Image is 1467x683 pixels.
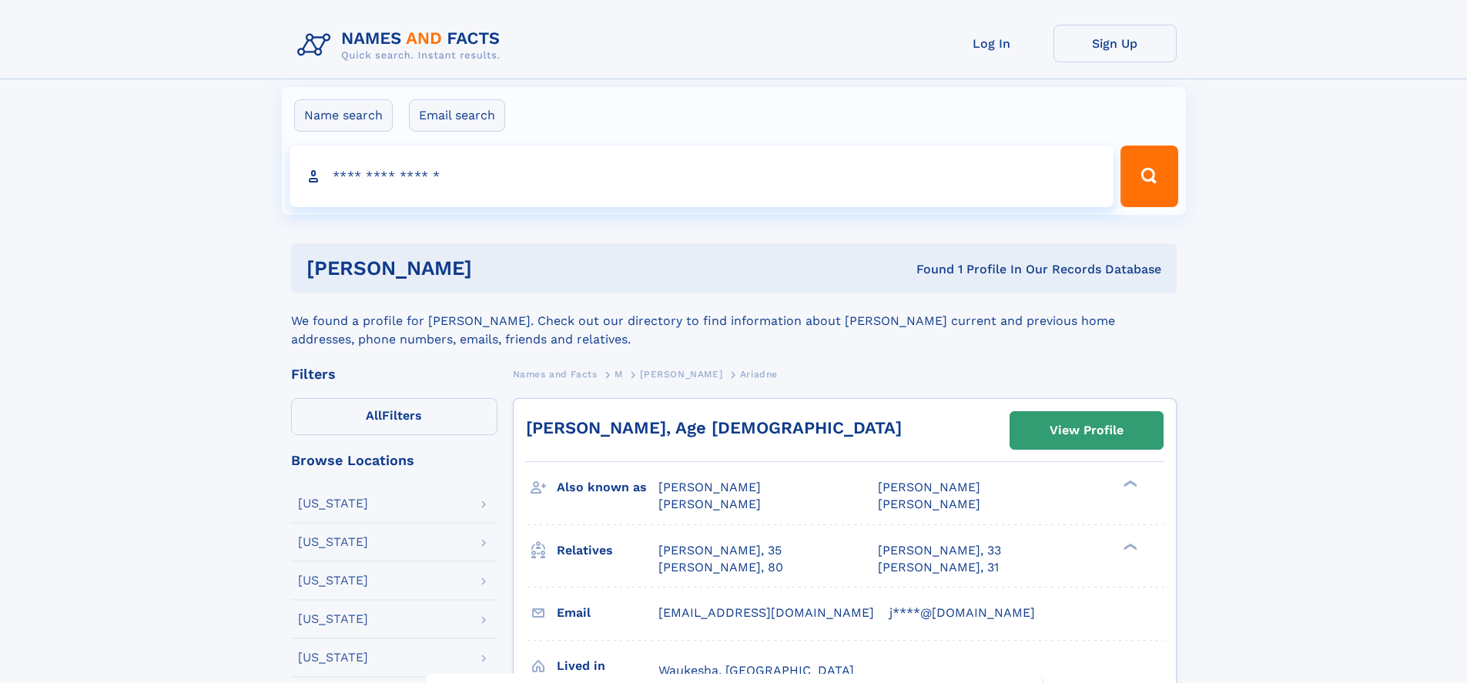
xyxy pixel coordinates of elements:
[526,418,902,437] a: [PERSON_NAME], Age [DEMOGRAPHIC_DATA]
[298,536,368,548] div: [US_STATE]
[294,99,393,132] label: Name search
[658,480,761,494] span: [PERSON_NAME]
[658,497,761,511] span: [PERSON_NAME]
[878,559,999,576] a: [PERSON_NAME], 31
[1010,412,1163,449] a: View Profile
[557,537,658,564] h3: Relatives
[298,651,368,664] div: [US_STATE]
[306,259,695,278] h1: [PERSON_NAME]
[878,480,980,494] span: [PERSON_NAME]
[291,293,1177,349] div: We found a profile for [PERSON_NAME]. Check out our directory to find information about [PERSON_N...
[1120,479,1138,489] div: ❯
[878,542,1001,559] a: [PERSON_NAME], 33
[298,574,368,587] div: [US_STATE]
[513,364,598,383] a: Names and Facts
[615,364,623,383] a: M
[1120,146,1177,207] button: Search Button
[1050,413,1124,448] div: View Profile
[640,369,722,380] span: [PERSON_NAME]
[1053,25,1177,62] a: Sign Up
[409,99,505,132] label: Email search
[298,613,368,625] div: [US_STATE]
[290,146,1114,207] input: search input
[658,663,854,678] span: Waukesha, [GEOGRAPHIC_DATA]
[615,369,623,380] span: M
[658,542,782,559] a: [PERSON_NAME], 35
[366,408,382,423] span: All
[1120,541,1138,551] div: ❯
[740,369,778,380] span: Ariadne
[298,497,368,510] div: [US_STATE]
[557,653,658,679] h3: Lived in
[291,454,497,467] div: Browse Locations
[658,559,783,576] a: [PERSON_NAME], 80
[878,497,980,511] span: [PERSON_NAME]
[930,25,1053,62] a: Log In
[694,261,1161,278] div: Found 1 Profile In Our Records Database
[658,605,874,620] span: [EMAIL_ADDRESS][DOMAIN_NAME]
[291,367,497,381] div: Filters
[291,398,497,435] label: Filters
[640,364,722,383] a: [PERSON_NAME]
[557,600,658,626] h3: Email
[291,25,513,66] img: Logo Names and Facts
[557,474,658,501] h3: Also known as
